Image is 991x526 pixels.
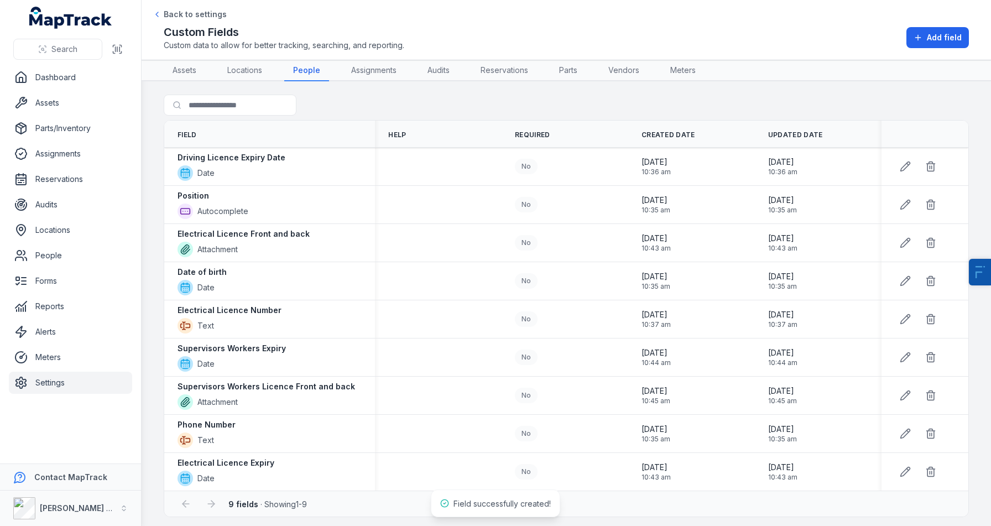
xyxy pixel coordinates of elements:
[388,131,406,139] span: Help
[472,60,537,81] a: Reservations
[9,168,132,190] a: Reservations
[228,499,258,509] strong: 9 fields
[228,499,307,509] span: · Showing 1 - 9
[641,168,671,176] span: 10:36 am
[197,397,238,408] span: Attachment
[641,435,670,444] span: 10:35 am
[768,397,797,405] span: 10:45 am
[768,233,797,244] span: [DATE]
[197,358,215,369] span: Date
[768,271,797,291] time: 07/10/2025, 10:35:16 am
[641,386,670,397] span: [DATE]
[641,347,671,358] span: [DATE]
[515,159,538,174] div: No
[9,372,132,394] a: Settings
[51,44,77,55] span: Search
[641,195,670,215] time: 07/10/2025, 10:35:35 am
[768,462,797,482] time: 07/10/2025, 10:43:09 am
[9,244,132,267] a: People
[768,157,797,168] span: [DATE]
[453,499,551,508] span: Field successfully created!
[550,60,586,81] a: Parts
[9,194,132,216] a: Audits
[284,60,329,81] a: People
[9,346,132,368] a: Meters
[419,60,458,81] a: Audits
[178,228,310,239] strong: Electrical Licence Front and back
[164,60,205,81] a: Assets
[178,343,286,354] strong: Supervisors Workers Expiry
[515,131,550,139] span: Required
[768,347,797,367] time: 07/10/2025, 10:44:59 am
[768,347,797,358] span: [DATE]
[197,168,215,179] span: Date
[641,347,671,367] time: 07/10/2025, 10:44:59 am
[641,244,671,253] span: 10:43 am
[599,60,648,81] a: Vendors
[641,473,671,482] span: 10:43 am
[768,282,797,291] span: 10:35 am
[197,244,238,255] span: Attachment
[768,309,797,329] time: 07/10/2025, 10:37:30 am
[768,424,797,444] time: 07/10/2025, 10:35:26 am
[153,9,227,20] a: Back to settings
[641,386,670,405] time: 07/10/2025, 10:45:15 am
[197,473,215,484] span: Date
[515,388,538,403] div: No
[178,305,281,316] strong: Electrical Licence Number
[641,233,671,244] span: [DATE]
[34,472,107,482] strong: Contact MapTrack
[515,350,538,365] div: No
[29,7,112,29] a: MapTrack
[641,309,671,320] span: [DATE]
[927,32,962,43] span: Add field
[197,435,214,446] span: Text
[641,309,671,329] time: 07/10/2025, 10:37:30 am
[9,92,132,114] a: Assets
[515,464,538,480] div: No
[515,235,538,251] div: No
[178,152,285,163] strong: Driving Licence Expiry Date
[641,462,671,473] span: [DATE]
[164,24,404,40] h2: Custom Fields
[641,195,670,206] span: [DATE]
[641,271,670,291] time: 07/10/2025, 10:35:16 am
[197,282,215,293] span: Date
[9,143,132,165] a: Assignments
[178,419,236,430] strong: Phone Number
[768,462,797,473] span: [DATE]
[13,39,102,60] button: Search
[768,206,797,215] span: 10:35 am
[906,27,969,48] button: Add field
[768,424,797,435] span: [DATE]
[661,60,705,81] a: Meters
[9,219,132,241] a: Locations
[641,233,671,253] time: 07/10/2025, 10:43:41 am
[768,473,797,482] span: 10:43 am
[768,233,797,253] time: 07/10/2025, 10:43:41 am
[9,66,132,88] a: Dashboard
[641,131,695,139] span: Created Date
[515,273,538,289] div: No
[768,244,797,253] span: 10:43 am
[197,206,248,217] span: Autocomplete
[768,435,797,444] span: 10:35 am
[768,309,797,320] span: [DATE]
[178,267,227,278] strong: Date of birth
[218,60,271,81] a: Locations
[9,270,132,292] a: Forms
[641,206,670,215] span: 10:35 am
[178,131,197,139] span: Field
[641,157,671,168] span: [DATE]
[197,320,214,331] span: Text
[768,386,797,397] span: [DATE]
[768,320,797,329] span: 10:37 am
[515,311,538,327] div: No
[641,320,671,329] span: 10:37 am
[164,9,227,20] span: Back to settings
[768,131,823,139] span: Updated Date
[641,271,670,282] span: [DATE]
[342,60,405,81] a: Assignments
[768,157,797,176] time: 07/10/2025, 10:36:07 am
[9,321,132,343] a: Alerts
